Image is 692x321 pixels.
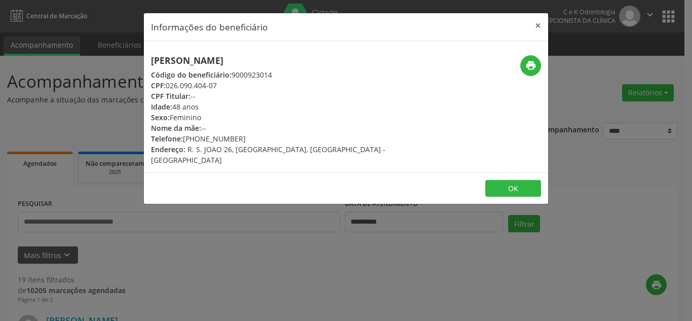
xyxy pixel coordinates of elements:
[151,102,172,112] span: Idade:
[151,55,406,66] h5: [PERSON_NAME]
[151,123,201,133] span: Nome da mãe:
[151,113,170,122] span: Sexo:
[485,180,541,197] button: OK
[528,13,548,38] button: Close
[151,123,406,133] div: --
[151,81,166,90] span: CPF:
[151,91,190,101] span: CPF Titular:
[151,134,183,144] span: Telefone:
[151,20,268,33] h5: Informações do beneficiário
[151,101,406,112] div: 48 anos
[525,60,536,71] i: print
[151,112,406,123] div: Feminino
[151,145,185,154] span: Endereço:
[151,80,406,91] div: 026.090.404-07
[151,145,386,165] span: R. S. JOAO 26, [GEOGRAPHIC_DATA], [GEOGRAPHIC_DATA] - [GEOGRAPHIC_DATA]
[151,70,232,80] span: Código do beneficiário:
[151,69,406,80] div: 9000923014
[151,133,406,144] div: [PHONE_NUMBER]
[151,91,406,101] div: --
[520,55,541,76] button: print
